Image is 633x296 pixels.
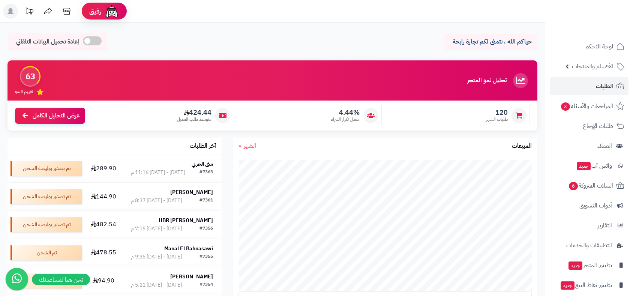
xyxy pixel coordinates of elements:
div: #7356 [199,225,213,233]
span: الطلبات [596,81,613,92]
div: تم تصدير بوليصة الشحن [10,217,82,232]
span: المراجعات والأسئلة [560,101,613,111]
td: 482.54 [85,211,122,239]
span: رفيق [89,7,101,16]
span: طلبات الإرجاع [583,121,613,131]
img: logo-2.png [582,20,626,36]
a: العملاء [550,137,628,155]
td: 144.90 [85,183,122,210]
span: الشهر [244,141,256,150]
span: تقييم النمو [15,89,33,95]
a: طلبات الإرجاع [550,117,628,135]
span: جديد [577,162,591,170]
span: العملاء [597,141,612,151]
a: عرض التحليل الكامل [15,108,85,124]
img: ai-face.png [104,4,119,19]
strong: منى الحربي [192,160,213,168]
a: وآتس آبجديد [550,157,628,175]
h3: آخر الطلبات [190,143,216,150]
div: تم تصدير بوليصة الشحن [10,161,82,176]
a: الشهر [238,142,256,150]
span: لوحة التحكم [585,41,613,52]
span: متوسط طلب العميل [177,116,211,123]
a: الطلبات [550,77,628,95]
span: عرض التحليل الكامل [33,111,79,120]
a: السلات المتروكة6 [550,177,628,195]
span: الأقسام والمنتجات [572,61,613,72]
span: التطبيقات والخدمات [566,240,612,251]
a: أدوات التسويق [550,197,628,215]
strong: Manal El Bahnasawi [164,245,213,252]
p: حياكم الله ، نتمنى لكم تجارة رابحة [449,38,532,46]
a: المراجعات والأسئلة3 [550,97,628,115]
span: التقارير [598,220,612,231]
td: 478.55 [85,239,122,267]
div: تم الشحن [10,273,82,288]
div: تم تصدير بوليصة الشحن [10,189,82,204]
div: #7361 [199,197,213,204]
span: تطبيق المتجر [568,260,612,270]
h3: المبيعات [512,143,532,150]
div: تم الشحن [10,245,82,260]
strong: [PERSON_NAME] [170,273,213,281]
h3: تحليل نمو المتجر [467,77,507,84]
div: [DATE] - [DATE] 9:36 م [131,253,182,261]
div: #7354 [199,281,213,289]
span: 120 [486,108,508,117]
td: 94.90 [85,267,122,295]
div: [DATE] - [DATE] 11:16 م [131,169,185,176]
span: 6 [569,182,578,190]
span: أدوات التسويق [579,200,612,211]
span: تطبيق نقاط البيع [560,280,612,290]
td: 289.90 [85,155,122,182]
span: السلات المتروكة [568,180,613,191]
span: طلبات الشهر [486,116,508,123]
a: تطبيق نقاط البيعجديد [550,276,628,294]
a: التقارير [550,216,628,234]
div: [DATE] - [DATE] 5:21 م [131,281,182,289]
span: 3 [561,102,570,111]
a: تحديثات المنصة [20,4,39,21]
span: جديد [568,261,582,270]
a: لوحة التحكم [550,38,628,56]
div: #7363 [199,169,213,176]
strong: HBR [PERSON_NAME] [159,216,213,224]
a: التطبيقات والخدمات [550,236,628,254]
span: 4.44% [331,108,360,117]
div: #7355 [199,253,213,261]
div: [DATE] - [DATE] 8:37 م [131,197,182,204]
span: إعادة تحميل البيانات التلقائي [16,38,79,46]
div: [DATE] - [DATE] 7:15 م [131,225,182,233]
span: جديد [561,281,574,290]
strong: [PERSON_NAME] [170,188,213,196]
span: وآتس آب [576,161,612,171]
span: معدل تكرار الشراء [331,116,360,123]
span: 424.44 [177,108,211,117]
a: تطبيق المتجرجديد [550,256,628,274]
